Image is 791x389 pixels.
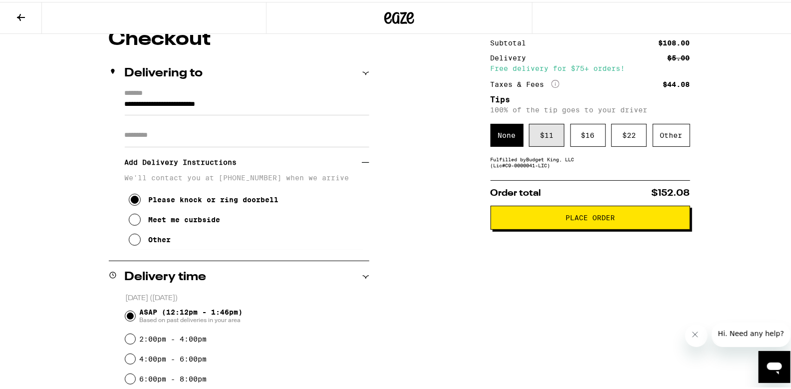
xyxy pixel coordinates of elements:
label: 4:00pm - 6:00pm [139,353,207,361]
button: Place Order [491,204,690,228]
p: [DATE] ([DATE]) [125,292,369,301]
div: $44.08 [663,79,690,86]
iframe: Message from company [712,321,791,345]
label: 6:00pm - 8:00pm [139,373,207,381]
span: Place Order [565,212,615,219]
p: We'll contact you at [PHONE_NUMBER] when we arrive [125,172,369,180]
span: ASAP (12:12pm - 1:46pm) [139,306,243,322]
button: Other [129,228,171,248]
h3: Add Delivery Instructions [125,149,362,172]
div: $ 11 [529,122,564,145]
h5: Tips [491,94,690,102]
label: 2:00pm - 4:00pm [139,333,207,341]
iframe: Button to launch messaging window [759,349,791,381]
h1: Checkout [109,27,369,47]
div: Taxes & Fees [491,78,559,87]
button: Meet me curbside [129,208,221,228]
div: Other [149,234,171,242]
div: Meet me curbside [149,214,221,222]
iframe: Close message [685,323,708,345]
span: Order total [491,187,541,196]
button: Please knock or ring doorbell [129,188,279,208]
div: $ 16 [570,122,606,145]
h2: Delivery time [125,269,207,281]
div: Free delivery for $75+ orders! [491,63,690,70]
div: Fulfilled by Budget King, LLC (Lic# C9-0000041-LIC ) [491,154,690,166]
div: $5.00 [668,52,690,59]
p: 100% of the tip goes to your driver [491,104,690,112]
div: $ 22 [611,122,647,145]
div: Please knock or ring doorbell [149,194,279,202]
div: $108.00 [659,37,690,44]
div: None [491,122,524,145]
span: Based on past deliveries in your area [139,314,243,322]
h2: Delivering to [125,65,203,77]
span: $152.08 [652,187,690,196]
div: Other [653,122,690,145]
div: Delivery [491,52,533,59]
div: Subtotal [491,37,533,44]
